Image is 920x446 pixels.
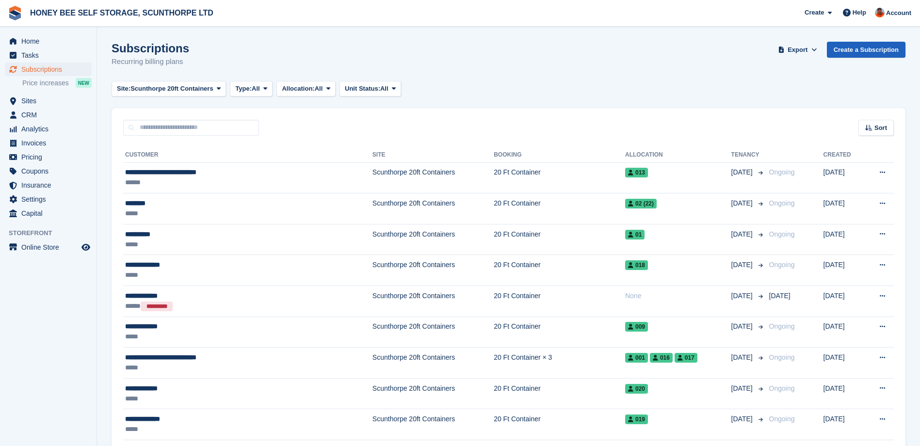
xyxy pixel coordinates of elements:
span: Scunthorpe 20ft Containers [130,84,213,94]
span: Tasks [21,48,80,62]
th: Created [823,147,864,163]
a: menu [5,34,92,48]
button: Allocation: All [276,81,336,97]
td: 20 Ft Container [494,193,625,224]
a: menu [5,48,92,62]
td: 20 Ft Container [494,378,625,409]
td: Scunthorpe 20ft Containers [372,255,494,286]
span: [DATE] [731,383,755,394]
span: [DATE] [731,414,755,424]
a: menu [5,178,92,192]
span: 02 (22) [625,199,657,208]
span: Ongoing [769,415,795,423]
td: 20 Ft Container [494,286,625,317]
span: Site: [117,84,130,94]
td: Scunthorpe 20ft Containers [372,193,494,224]
td: Scunthorpe 20ft Containers [372,286,494,317]
span: Capital [21,207,80,220]
p: Recurring billing plans [112,56,189,67]
span: 018 [625,260,648,270]
span: 009 [625,322,648,332]
a: Preview store [80,241,92,253]
td: Scunthorpe 20ft Containers [372,378,494,409]
span: [DATE] [731,291,755,301]
td: [DATE] [823,286,864,317]
a: menu [5,108,92,122]
img: Abbie Tucker [875,8,885,17]
span: Ongoing [769,353,795,361]
td: [DATE] [823,378,864,409]
td: 20 Ft Container [494,317,625,348]
th: Booking [494,147,625,163]
td: 20 Ft Container [494,162,625,193]
td: 20 Ft Container × 3 [494,348,625,379]
button: Site: Scunthorpe 20ft Containers [112,81,226,97]
span: 016 [650,353,673,363]
a: menu [5,63,92,76]
a: menu [5,94,92,108]
span: Ongoing [769,322,795,330]
td: 20 Ft Container [494,409,625,440]
span: [DATE] [731,321,755,332]
span: Ongoing [769,261,795,269]
span: [DATE] [731,229,755,239]
td: Scunthorpe 20ft Containers [372,162,494,193]
span: Create [805,8,824,17]
td: [DATE] [823,162,864,193]
span: Online Store [21,240,80,254]
td: 20 Ft Container [494,255,625,286]
span: 013 [625,168,648,177]
span: Analytics [21,122,80,136]
td: [DATE] [823,255,864,286]
span: Ongoing [769,384,795,392]
td: 20 Ft Container [494,224,625,255]
a: menu [5,150,92,164]
td: [DATE] [823,193,864,224]
span: Sort [874,123,887,133]
td: Scunthorpe 20ft Containers [372,409,494,440]
a: Price increases NEW [22,78,92,88]
button: Unit Status: All [339,81,401,97]
span: Home [21,34,80,48]
span: [DATE] [731,260,755,270]
a: menu [5,164,92,178]
span: All [315,84,323,94]
span: [DATE] [731,167,755,177]
span: Account [886,8,911,18]
th: Site [372,147,494,163]
span: Export [788,45,807,55]
span: [DATE] [769,292,791,300]
span: All [380,84,388,94]
span: Ongoing [769,199,795,207]
a: menu [5,192,92,206]
td: Scunthorpe 20ft Containers [372,317,494,348]
td: [DATE] [823,317,864,348]
th: Tenancy [731,147,765,163]
span: CRM [21,108,80,122]
span: 001 [625,353,648,363]
button: Type: All [230,81,273,97]
span: Invoices [21,136,80,150]
span: Insurance [21,178,80,192]
img: stora-icon-8386f47178a22dfd0bd8f6a31ec36ba5ce8667c1dd55bd0f319d3a0aa187defe.svg [8,6,22,20]
a: menu [5,122,92,136]
span: Coupons [21,164,80,178]
span: [DATE] [731,198,755,208]
a: Create a Subscription [827,42,905,58]
span: 019 [625,414,648,424]
span: Ongoing [769,168,795,176]
span: Unit Status: [345,84,380,94]
span: Storefront [9,228,97,238]
div: NEW [76,78,92,88]
th: Allocation [625,147,731,163]
span: Help [853,8,866,17]
span: 020 [625,384,648,394]
button: Export [776,42,819,58]
td: [DATE] [823,409,864,440]
span: 017 [675,353,697,363]
span: [DATE] [731,352,755,363]
td: Scunthorpe 20ft Containers [372,224,494,255]
span: Allocation: [282,84,314,94]
span: Subscriptions [21,63,80,76]
span: Pricing [21,150,80,164]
